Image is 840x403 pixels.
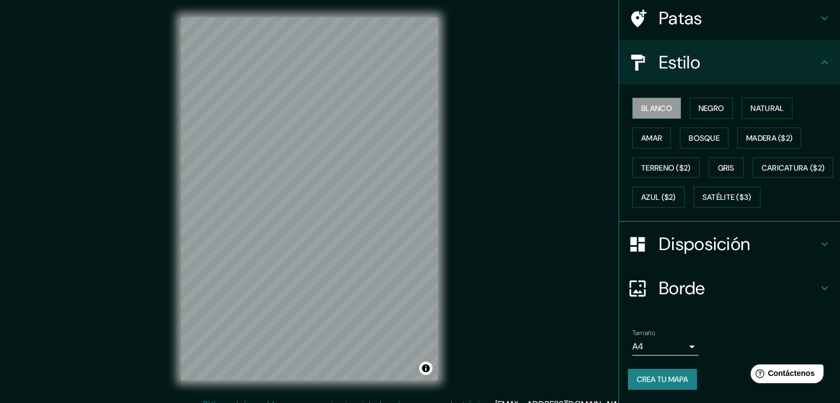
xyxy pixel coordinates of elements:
[419,362,432,375] button: Activar o desactivar atribución
[709,157,744,178] button: Gris
[641,193,676,203] font: Azul ($2)
[619,40,840,84] div: Estilo
[632,338,699,356] div: A4
[689,133,720,143] font: Bosque
[659,51,700,74] font: Estilo
[632,128,671,149] button: Amar
[690,98,733,119] button: Negro
[753,157,834,178] button: Caricatura ($2)
[637,374,688,384] font: Crea tu mapa
[619,266,840,310] div: Borde
[641,103,672,113] font: Blanco
[632,341,643,352] font: A4
[641,133,662,143] font: Amar
[632,157,700,178] button: Terreno ($2)
[742,98,793,119] button: Natural
[659,232,750,256] font: Disposición
[628,369,697,390] button: Crea tu mapa
[699,103,725,113] font: Negro
[632,187,685,208] button: Azul ($2)
[632,328,655,337] font: Tamaño
[718,163,735,173] font: Gris
[619,222,840,266] div: Disposición
[737,128,801,149] button: Madera ($2)
[181,18,438,380] canvas: Mapa
[702,193,752,203] font: Satélite ($3)
[742,360,828,391] iframe: Lanzador de widgets de ayuda
[746,133,793,143] font: Madera ($2)
[632,98,681,119] button: Blanco
[641,163,691,173] font: Terreno ($2)
[659,7,702,30] font: Patas
[762,163,825,173] font: Caricatura ($2)
[680,128,728,149] button: Bosque
[751,103,784,113] font: Natural
[694,187,760,208] button: Satélite ($3)
[659,277,705,300] font: Borde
